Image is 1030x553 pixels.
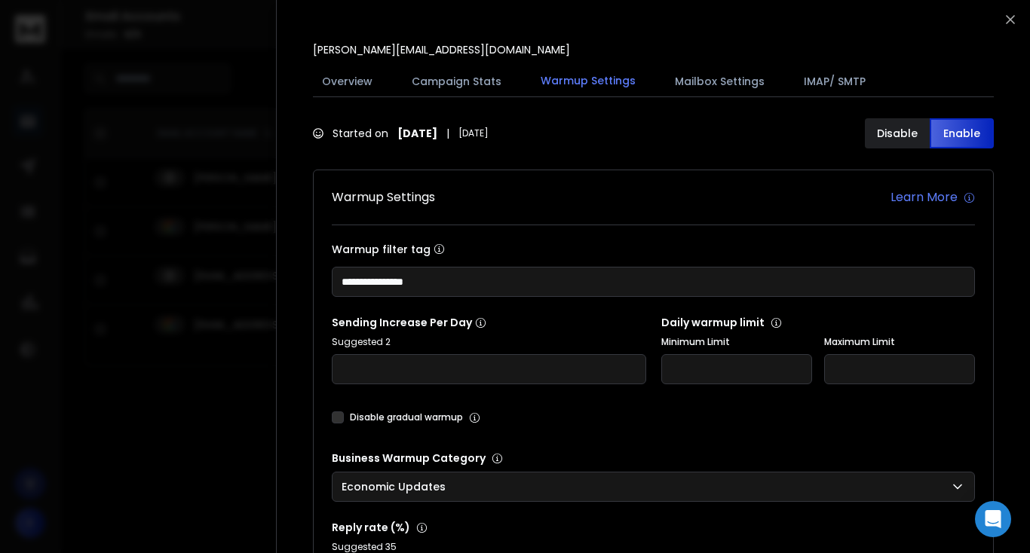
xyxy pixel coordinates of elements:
button: Enable [930,118,995,148]
h1: Warmup Settings [332,188,435,206]
div: Open Intercom Messenger [975,501,1011,537]
div: Started on [313,126,489,141]
button: DisableEnable [865,118,994,148]
p: Suggested 35 [332,541,975,553]
p: Sending Increase Per Day [332,315,646,330]
label: Warmup filter tag [332,243,975,255]
button: Overview [313,65,382,98]
p: Reply rate (%) [332,520,975,535]
p: Suggested 2 [332,336,646,348]
label: Minimum Limit [661,336,812,348]
p: Economic Updates [342,479,452,494]
p: Business Warmup Category [332,451,975,466]
span: [DATE] [458,127,489,139]
button: Campaign Stats [403,65,510,98]
strong: [DATE] [397,126,437,141]
button: Disable [865,118,930,148]
button: Warmup Settings [532,64,645,99]
button: Mailbox Settings [666,65,774,98]
span: | [446,126,449,141]
p: Daily warmup limit [661,315,976,330]
a: Learn More [891,188,975,206]
label: Maximum Limit [824,336,975,348]
p: [PERSON_NAME][EMAIL_ADDRESS][DOMAIN_NAME] [313,42,570,57]
button: IMAP/ SMTP [795,65,875,98]
label: Disable gradual warmup [350,411,463,423]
